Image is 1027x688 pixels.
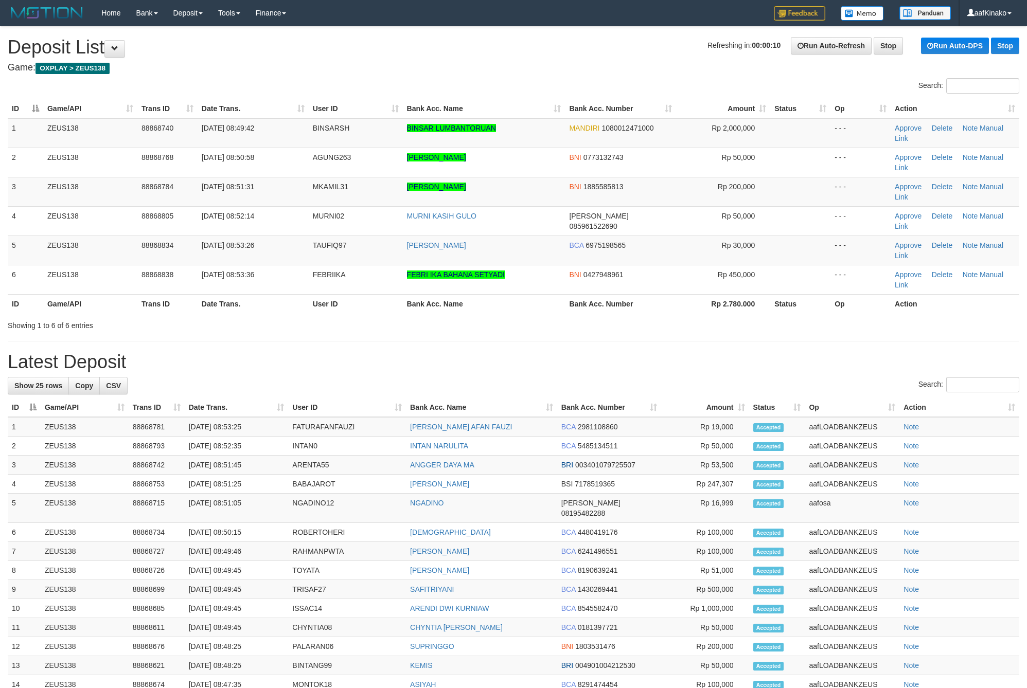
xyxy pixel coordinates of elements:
td: ZEUS138 [41,580,129,599]
a: Copy [68,377,100,394]
th: Trans ID: activate to sort column ascending [137,99,198,118]
td: Rp 50,000 [661,618,749,637]
td: 4 [8,206,43,236]
span: [DATE] 08:51:31 [202,183,254,191]
td: INTAN0 [288,437,406,456]
th: Amount: activate to sort column ascending [676,99,770,118]
div: Showing 1 to 6 of 6 entries [8,316,420,331]
span: Accepted [753,499,784,508]
span: Accepted [753,461,784,470]
a: Note [904,423,919,431]
span: AGUNG263 [313,153,351,161]
a: BINSAR LUMBANTORUAN [407,124,496,132]
span: Copy 0427948961 to clipboard [583,270,624,279]
a: [DEMOGRAPHIC_DATA] [410,528,491,536]
td: [DATE] 08:49:45 [185,599,289,618]
td: - - - [830,148,891,177]
td: [DATE] 08:49:45 [185,618,289,637]
a: FEBRI IKA BAHANA SETYADI [407,270,505,279]
a: Manual Link [895,270,1003,289]
th: Op: activate to sort column ascending [830,99,891,118]
th: Status [770,294,830,313]
td: Rp 51,000 [661,561,749,580]
a: Delete [932,270,952,279]
span: Copy 8190639241 to clipboard [578,566,618,574]
span: BCA [561,604,576,612]
h1: Latest Deposit [8,352,1019,372]
th: Game/API: activate to sort column ascending [43,99,137,118]
img: MOTION_logo.png [8,5,86,21]
th: Date Trans.: activate to sort column ascending [198,99,309,118]
span: Copy 4480419176 to clipboard [578,528,618,536]
th: Rp 2.780.000 [676,294,770,313]
span: Accepted [753,643,784,651]
td: 88868726 [129,561,185,580]
span: Copy 0181397721 to clipboard [578,623,618,631]
a: Note [904,566,919,574]
td: 3 [8,456,41,475]
img: Button%20Memo.svg [841,6,884,21]
span: Accepted [753,605,784,613]
th: Date Trans. [198,294,309,313]
a: Approve [895,153,922,161]
td: Rp 53,500 [661,456,749,475]
span: BINSARSH [313,124,350,132]
td: [DATE] 08:49:45 [185,580,289,599]
a: ARENDI DWI KURNIAW [410,604,489,612]
td: Rp 50,000 [661,656,749,675]
th: Amount: activate to sort column ascending [661,398,749,417]
a: Manual Link [895,153,1003,172]
th: ID [8,294,43,313]
span: [DATE] 08:52:14 [202,212,254,220]
span: Accepted [753,423,784,432]
a: [PERSON_NAME] [407,183,466,191]
span: Copy 08195482288 to clipboard [561,509,606,517]
td: ROBERTOHERI [288,523,406,542]
td: 88868611 [129,618,185,637]
span: [PERSON_NAME] [569,212,628,220]
td: aafLOADBANKZEUS [805,561,899,580]
span: BRI [561,661,573,669]
td: 2 [8,437,41,456]
td: BABAJAROT [288,475,406,494]
span: MURNI02 [313,212,344,220]
span: BRI [561,461,573,469]
span: CSV [106,382,121,390]
td: ZEUS138 [41,523,129,542]
td: Rp 100,000 [661,542,749,561]
a: Approve [895,212,922,220]
a: Approve [895,124,922,132]
td: aafLOADBANKZEUS [805,523,899,542]
th: Game/API: activate to sort column ascending [41,398,129,417]
a: Note [963,183,978,191]
td: [DATE] 08:48:25 [185,637,289,656]
a: Manual Link [895,241,1003,260]
span: BCA [561,566,576,574]
a: Approve [895,241,922,249]
span: BNI [569,153,581,161]
td: - - - [830,265,891,294]
label: Search: [918,78,1019,94]
th: Bank Acc. Number: activate to sort column ascending [557,398,661,417]
td: ZEUS138 [43,265,137,294]
td: 88868676 [129,637,185,656]
td: [DATE] 08:51:25 [185,475,289,494]
td: [DATE] 08:51:45 [185,456,289,475]
td: 88868727 [129,542,185,561]
a: [PERSON_NAME] [410,566,469,574]
th: Bank Acc. Number: activate to sort column ascending [565,99,676,118]
td: 88868734 [129,523,185,542]
span: Copy 7178519365 to clipboard [575,480,615,488]
td: TOYATA [288,561,406,580]
a: Note [963,212,978,220]
a: Note [904,585,919,593]
td: Rp 50,000 [661,437,749,456]
a: Stop [991,38,1019,54]
span: Copy [75,382,93,390]
a: Approve [895,183,922,191]
th: ID: activate to sort column descending [8,398,41,417]
span: BCA [561,585,576,593]
span: Accepted [753,662,784,671]
a: Approve [895,270,922,279]
td: ZEUS138 [41,599,129,618]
